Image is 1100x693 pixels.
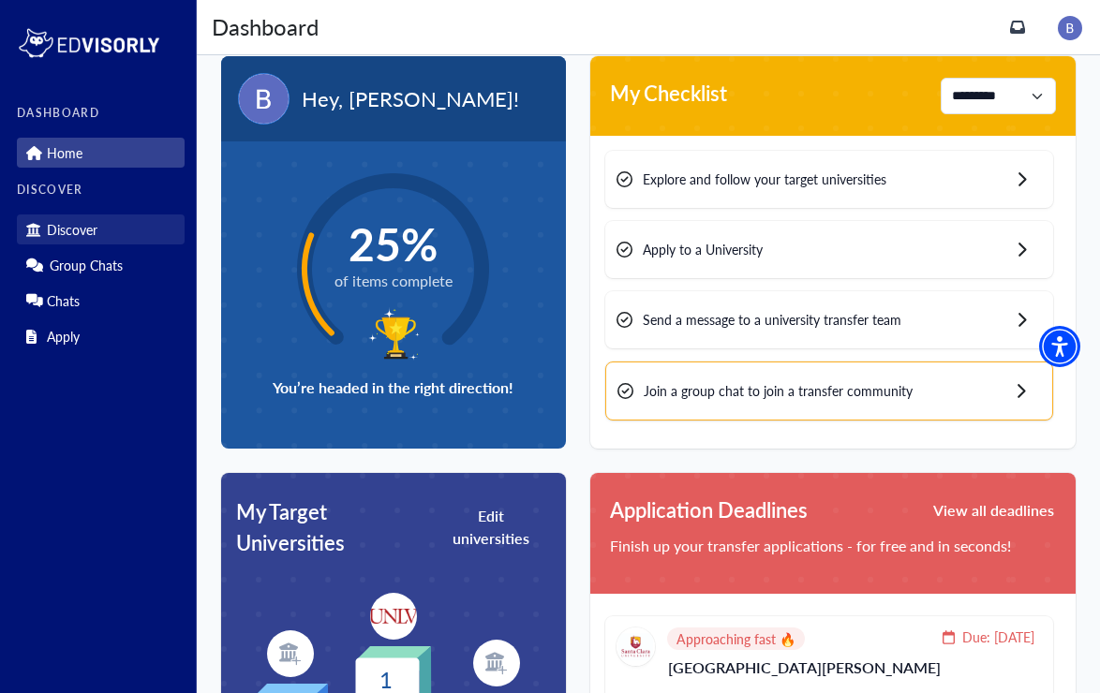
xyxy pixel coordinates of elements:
span: Send a message to a university transfer team [643,310,901,330]
img: trophy-icon [366,305,421,362]
img: item-logo [370,593,417,640]
select: Single select [941,78,1056,114]
img: logo [17,24,161,62]
div: Accessibility Menu [1039,326,1080,367]
img: item-logo [473,640,520,686]
span: Hey, [PERSON_NAME]! [302,83,519,114]
p: Group Chats [50,258,123,273]
img: item-logo [267,630,314,677]
div: Dashboard [212,10,319,44]
span: of items complete [334,270,453,292]
label: DASHBOARD [17,107,185,120]
div: Discover [17,214,185,244]
span: My Target Universities [236,496,437,558]
span: Join a group chat to join a transfer community [644,381,913,401]
div: Apply [17,321,185,351]
span: 25% [334,216,453,270]
p: Chats [47,293,80,309]
img: image [1058,16,1082,40]
div: Chats [17,286,185,316]
span: My Checklist [610,78,727,114]
span: Due: [DATE] [962,627,1034,647]
span: Application Deadlines [610,494,808,525]
p: Apply [47,329,80,345]
span: Apply to a University [643,240,763,259]
div: Home [17,138,185,168]
button: View all deadlines [931,494,1056,525]
p: Discover [47,222,97,238]
div: Group Chats [17,250,185,280]
button: Edit universities [437,503,545,552]
p: [GEOGRAPHIC_DATA][PERSON_NAME] [668,660,1034,690]
span: Explore and follow your target universities [643,170,886,189]
p: Home [47,145,82,161]
span: Approaching fast 🔥 [676,633,795,644]
span: You’re headed in the right direction! [273,376,513,399]
img: profile [238,73,290,125]
img: Santa Clara University [617,627,655,666]
label: DISCOVER [17,184,185,197]
p: Finish up your transfer applications - for free and in seconds! [610,535,1056,557]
